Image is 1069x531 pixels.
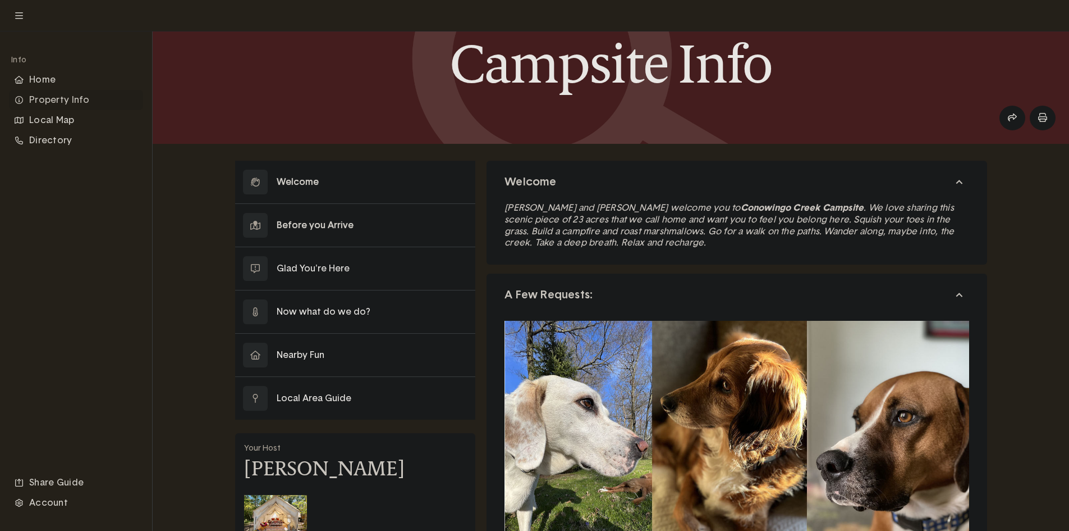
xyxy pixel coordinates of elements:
span: Welcome [504,175,556,189]
span: A Few Requests: [504,288,593,302]
div: Local Map [9,110,143,130]
h1: Campsite Info [449,34,772,94]
h4: [PERSON_NAME] [244,460,405,478]
div: Account [9,493,143,513]
button: A Few Requests: [487,274,987,316]
div: Home [9,70,143,90]
span: Your Host [244,444,281,452]
div: Directory [9,130,143,151]
button: Welcome [487,161,987,203]
div: Share Guide [9,473,143,493]
li: Navigation item [9,493,143,513]
li: Navigation item [9,130,143,151]
li: Navigation item [9,110,143,130]
li: Navigation item [9,473,143,493]
em: [PERSON_NAME] and [PERSON_NAME] welcome you to [504,203,740,212]
div: Property Info [9,90,143,110]
li: Navigation item [9,70,143,90]
li: Navigation item [9,90,143,110]
em: Conowingo Creek Campsite [741,203,864,212]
